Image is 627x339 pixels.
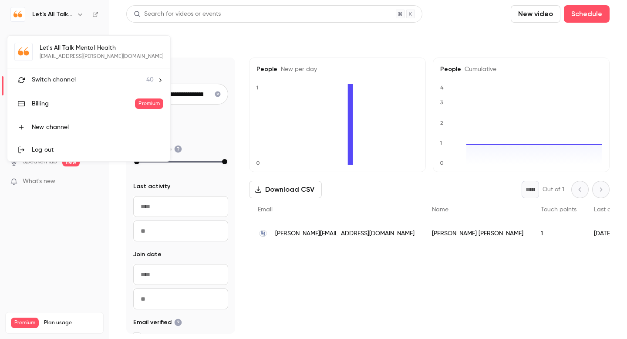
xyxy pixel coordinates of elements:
div: Billing [32,99,135,108]
div: New channel [32,123,163,132]
span: Switch channel [32,75,76,85]
span: Premium [135,98,163,109]
div: Log out [32,146,163,154]
span: 40 [146,75,154,85]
